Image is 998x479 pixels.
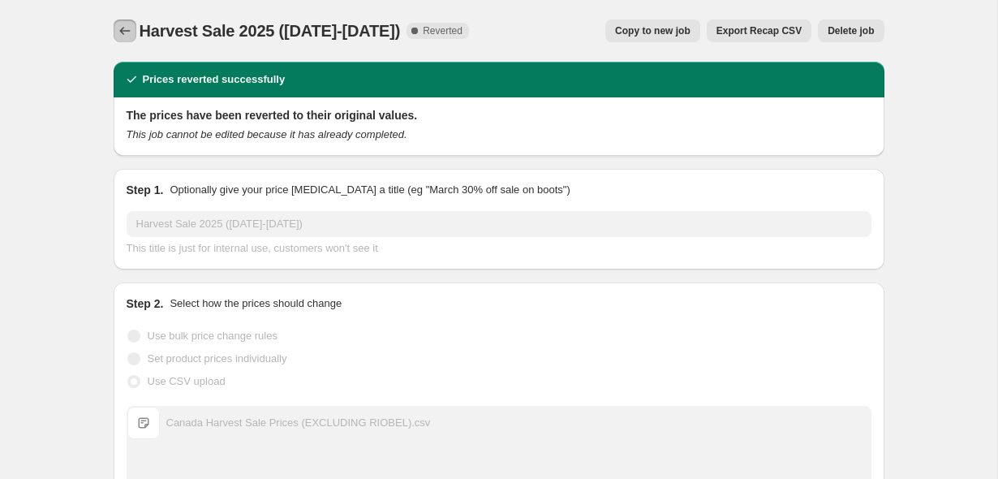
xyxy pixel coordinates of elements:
[615,24,690,37] span: Copy to new job
[127,242,378,254] span: This title is just for internal use, customers won't see it
[143,71,286,88] h2: Prices reverted successfully
[148,375,226,387] span: Use CSV upload
[707,19,811,42] button: Export Recap CSV
[127,296,164,312] h2: Step 2.
[423,24,462,37] span: Reverted
[127,211,871,237] input: 30% off holiday sale
[140,22,401,40] span: Harvest Sale 2025 ([DATE]-[DATE])
[148,330,277,342] span: Use bulk price change rules
[127,107,871,123] h2: The prices have been reverted to their original values.
[818,19,884,42] button: Delete job
[127,128,407,140] i: This job cannot be edited because it has already completed.
[114,19,136,42] button: Price change jobs
[605,19,700,42] button: Copy to new job
[127,182,164,198] h2: Step 1.
[166,415,431,431] div: Canada Harvest Sale Prices (EXCLUDING RIOBEL).csv
[716,24,802,37] span: Export Recap CSV
[170,182,570,198] p: Optionally give your price [MEDICAL_DATA] a title (eg "March 30% off sale on boots")
[828,24,874,37] span: Delete job
[170,296,342,312] p: Select how the prices should change
[148,352,287,365] span: Set product prices individually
